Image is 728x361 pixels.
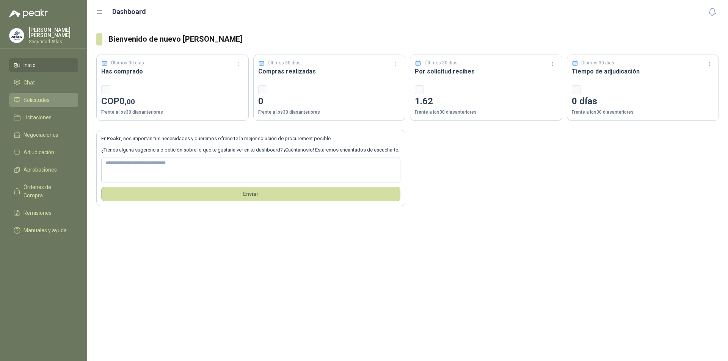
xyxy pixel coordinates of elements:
p: [PERSON_NAME] [PERSON_NAME] [29,27,78,38]
p: 0 días [572,94,714,109]
a: Órdenes de Compra [9,180,78,203]
span: Adjudicación [24,148,54,156]
p: Seguridad Atlas [29,39,78,44]
h3: Has comprado [101,67,244,76]
b: Peakr [107,136,121,141]
a: Aprobaciones [9,163,78,177]
h3: Compras realizadas [258,67,401,76]
p: ¿Tienes alguna sugerencia o petición sobre lo que te gustaría ver en tu dashboard? ¡Cuéntanoslo! ... [101,146,400,154]
span: Inicio [24,61,36,69]
h3: Por solicitud recibes [415,67,557,76]
a: Inicio [9,58,78,72]
p: 0 [258,94,401,109]
p: Últimos 30 días [111,59,144,67]
p: Frente a los 30 días anteriores [258,109,401,116]
p: Últimos 30 días [581,59,614,67]
div: - [415,85,424,94]
span: Negociaciones [24,131,58,139]
a: Manuales y ayuda [9,223,78,238]
a: Solicitudes [9,93,78,107]
h1: Dashboard [112,6,146,17]
span: Aprobaciones [24,166,57,174]
p: Frente a los 30 días anteriores [572,109,714,116]
div: - [258,85,267,94]
a: Licitaciones [9,110,78,125]
span: Solicitudes [24,96,50,104]
a: Adjudicación [9,145,78,159]
p: Frente a los 30 días anteriores [415,109,557,116]
p: En , nos importan tus necesidades y queremos ofrecerte la mejor solución de procurement posible. [101,135,400,142]
a: Remisiones [9,206,78,220]
span: Licitaciones [24,113,52,122]
img: Company Logo [9,28,24,43]
p: Frente a los 30 días anteriores [101,109,244,116]
img: Logo peakr [9,9,48,18]
a: Chat [9,75,78,90]
span: Manuales y ayuda [24,226,67,234]
div: - [101,85,110,94]
p: Últimos 30 días [425,59,458,67]
p: Últimos 30 días [268,59,301,67]
span: 0 [119,96,135,106]
p: 1.62 [415,94,557,109]
div: - [572,85,581,94]
span: Chat [24,78,35,87]
h3: Tiempo de adjudicación [572,67,714,76]
p: COP [101,94,244,109]
h3: Bienvenido de nuevo [PERSON_NAME] [108,33,719,45]
span: Remisiones [24,209,52,217]
button: Envíar [101,187,400,201]
a: Negociaciones [9,128,78,142]
span: ,00 [125,97,135,106]
span: Órdenes de Compra [24,183,71,200]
